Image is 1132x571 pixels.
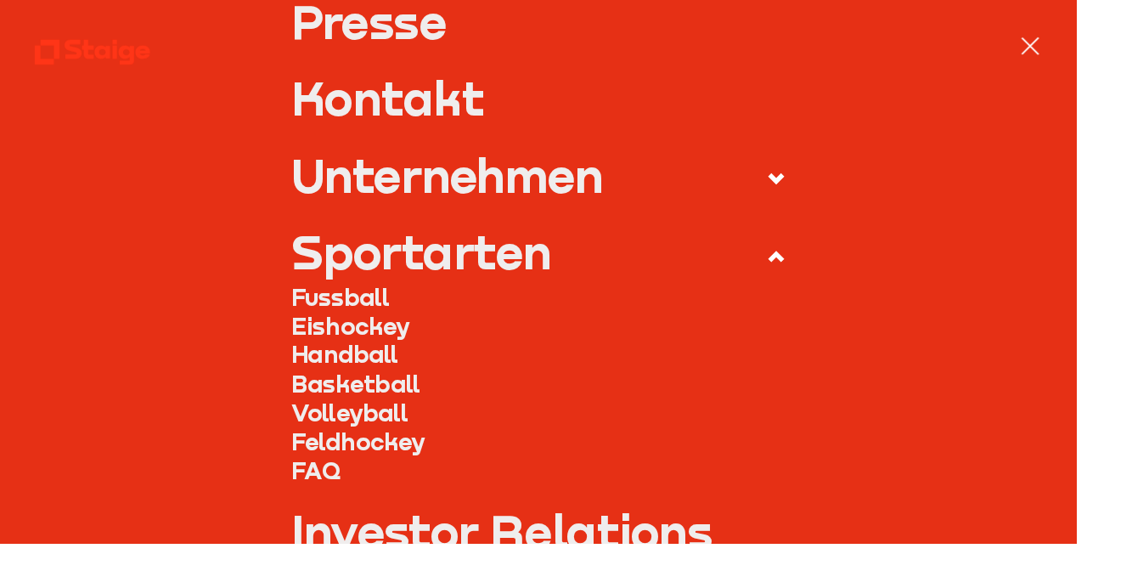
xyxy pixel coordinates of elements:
[306,449,826,480] a: Feldhockey
[306,240,580,289] div: Sportarten
[306,79,826,127] a: Kontakt
[306,419,826,449] a: Volleyball
[306,160,634,208] div: Unternehmen
[306,328,826,359] a: Eishockey
[306,480,826,511] a: FAQ
[306,358,826,388] a: Handball
[306,297,826,328] a: Fussball
[1061,260,1115,311] iframe: chat widget
[306,388,826,419] a: Basketball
